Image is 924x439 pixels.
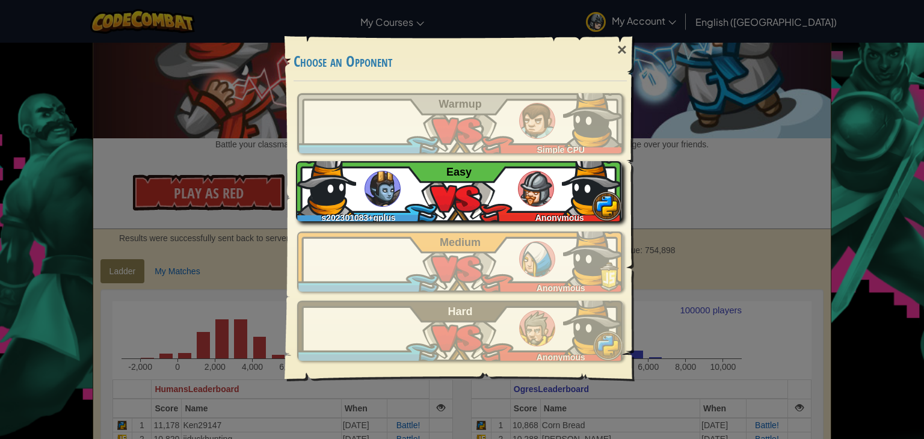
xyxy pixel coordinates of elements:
[297,301,623,361] a: Anonymous
[537,145,585,155] span: Simple CPU
[537,283,585,293] span: Anonymous
[297,232,623,292] a: Anonymous
[518,171,554,207] img: humans_ladder_easy.png
[519,310,555,346] img: humans_ladder_hard.png
[563,226,623,286] img: +P1oqSZl0AwvUAAAAAElFTkSuQmCC
[519,241,555,277] img: humans_ladder_medium.png
[562,155,622,215] img: +P1oqSZl0AwvUAAAAAElFTkSuQmCC
[563,295,623,355] img: +P1oqSZl0AwvUAAAAAElFTkSuQmCC
[365,171,401,207] img: ogres_ladder_easy.png
[439,98,481,110] span: Warmup
[519,103,555,139] img: humans_ladder_tutorial.png
[297,161,623,221] a: s202301083+gplusAnonymous
[537,352,585,362] span: Anonymous
[297,93,623,153] a: Simple CPU
[296,155,356,215] img: +P1oqSZl0AwvUAAAAAElFTkSuQmCC
[440,236,481,248] span: Medium
[321,213,395,223] span: s202301083+gplus
[294,54,627,70] h3: Choose an Opponent
[608,32,636,67] div: ×
[535,213,584,223] span: Anonymous
[448,305,473,318] span: Hard
[446,166,472,178] span: Easy
[563,87,623,147] img: +P1oqSZl0AwvUAAAAAElFTkSuQmCC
